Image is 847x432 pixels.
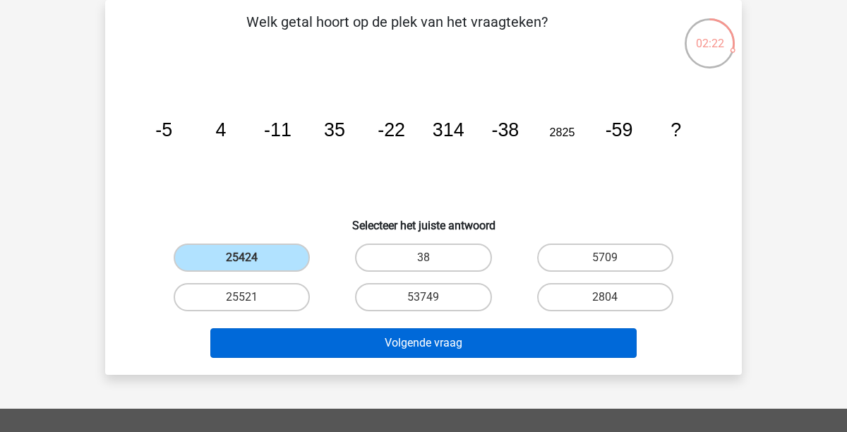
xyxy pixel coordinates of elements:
label: 25521 [174,283,310,311]
tspan: -22 [378,119,405,140]
tspan: 35 [324,119,345,140]
tspan: 2825 [550,126,575,138]
p: Welk getal hoort op de plek van het vraagteken? [128,11,666,54]
tspan: -38 [491,119,519,140]
button: Volgende vraag [210,328,637,358]
tspan: 314 [433,119,464,140]
label: 38 [355,244,491,272]
h6: Selecteer het juiste antwoord [128,208,719,232]
tspan: -5 [155,119,172,140]
label: 2804 [537,283,673,311]
tspan: -11 [264,119,292,140]
tspan: 4 [215,119,226,140]
div: 02:22 [683,17,736,52]
tspan: ? [671,119,681,140]
tspan: -59 [606,119,633,140]
label: 5709 [537,244,673,272]
label: 25424 [174,244,310,272]
label: 53749 [355,283,491,311]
